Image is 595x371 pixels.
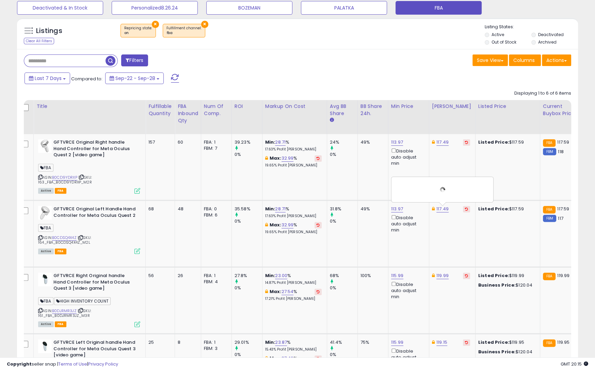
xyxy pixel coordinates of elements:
label: Deactivated [538,32,564,37]
b: Min: [265,206,275,212]
span: FBA [55,188,66,194]
div: 49% [360,139,383,145]
a: 113.97 [391,206,403,212]
div: $117.59 [478,206,535,212]
div: 41.4% [330,339,357,345]
p: 14.87% Profit [PERSON_NAME] [265,280,322,285]
div: FBA: 0 [204,206,226,212]
div: 29.01% [235,339,262,345]
small: FBM [543,148,556,155]
span: Sep-22 - Sep-28 [115,75,155,82]
div: Current Buybox Price [543,103,578,117]
div: 0% [330,218,357,224]
small: FBA [543,206,556,213]
button: Last 7 Days [25,72,70,84]
p: Listing States: [485,24,578,30]
div: 75% [360,339,383,345]
div: 68% [330,273,357,279]
div: fba [166,31,202,35]
div: 8 [178,339,196,345]
b: GFTVRCE Original Left Handle Hand Controller for Meta Oculus Quest 2 [53,206,136,220]
b: Max: [270,155,282,161]
button: × [201,21,208,28]
div: FBM: 3 [204,345,226,352]
span: Compared to: [71,76,102,82]
div: 0% [330,151,357,158]
b: Listed Price: [478,206,509,212]
div: FBA: 1 [204,339,226,345]
div: BB Share 24h. [360,103,385,117]
div: 68 [148,206,170,212]
a: 115.99 [391,339,403,346]
img: 31DwJkzjrSL._SL40_.jpg [38,273,52,286]
div: 0% [235,218,262,224]
button: Save View [472,54,508,66]
div: Markup on Cost [265,103,324,110]
span: 117.59 [557,206,569,212]
button: FBA [396,1,482,15]
b: Listed Price: [478,139,509,145]
a: 28.71 [275,206,286,212]
div: % [265,155,322,168]
div: Fulfillable Quantity [148,103,172,117]
a: 27.54 [282,288,294,295]
div: FBM: 6 [204,212,226,218]
div: 56 [148,273,170,279]
a: B0CDSQ4X4Z [52,235,77,241]
b: Business Price: [478,282,516,288]
div: 0% [235,285,262,291]
div: % [265,273,322,285]
b: GFTVRCE Right Original handle Hand Controller for Meta Oculus Quest 3 [video game] [53,273,136,293]
div: FBA: 1 [204,139,226,145]
div: 26 [178,273,196,279]
i: Revert to store-level Dynamic Max Price [465,207,468,211]
a: 23.00 [275,272,287,279]
span: FBA [55,248,66,254]
div: FBM: 7 [204,145,226,151]
button: Deactivated & In Stock [17,1,103,15]
div: [PERSON_NAME] [432,103,472,110]
div: ASIN: [38,273,140,326]
a: 32.99 [282,155,294,162]
div: 39.23% [235,139,262,145]
a: 113.97 [391,139,403,146]
i: Revert to store-level Max Markup [317,223,320,227]
div: seller snap | | [7,361,118,368]
button: × [152,21,159,28]
i: This overrides the store level Dynamic Max Price for this listing [432,207,435,211]
button: PALATKA [301,1,387,15]
b: Listed Price: [478,339,509,345]
strong: Copyright [7,361,32,367]
div: 35.58% [235,206,262,212]
span: FBA [55,321,66,327]
a: 28.71 [275,139,286,146]
span: FBA [38,164,53,172]
b: GFTVRCE Original Right handle Hand Controller for Meta Oculus Quest 2 [video game] [53,139,136,160]
span: Columns [513,57,535,64]
div: Disable auto adjust min [391,214,424,233]
div: % [265,222,322,235]
span: Fulfillment channel : [166,26,202,36]
div: Avg BB Share [330,103,355,117]
button: Filters [121,54,148,66]
div: 27.8% [235,273,262,279]
p: 15.43% Profit [PERSON_NAME] [265,347,322,352]
p: 17.63% Profit [PERSON_NAME] [265,147,322,152]
button: Personalized8.26.24 [112,1,198,15]
b: Business Price: [478,349,516,355]
a: B0DJRMR3JZ [52,308,77,314]
span: FBA [38,224,53,232]
div: ASIN: [38,139,140,193]
div: 24% [330,139,357,145]
div: Listed Price [478,103,537,110]
div: ROI [235,103,259,110]
b: Max: [270,222,282,228]
h5: Listings [36,26,62,36]
p: 19.65% Profit [PERSON_NAME] [265,230,322,235]
small: FBA [543,339,556,347]
a: 117.49 [436,206,449,212]
p: 17.21% Profit [PERSON_NAME] [265,296,322,301]
small: FBA [543,273,556,280]
div: FBM: 4 [204,279,226,285]
button: Actions [542,54,571,66]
